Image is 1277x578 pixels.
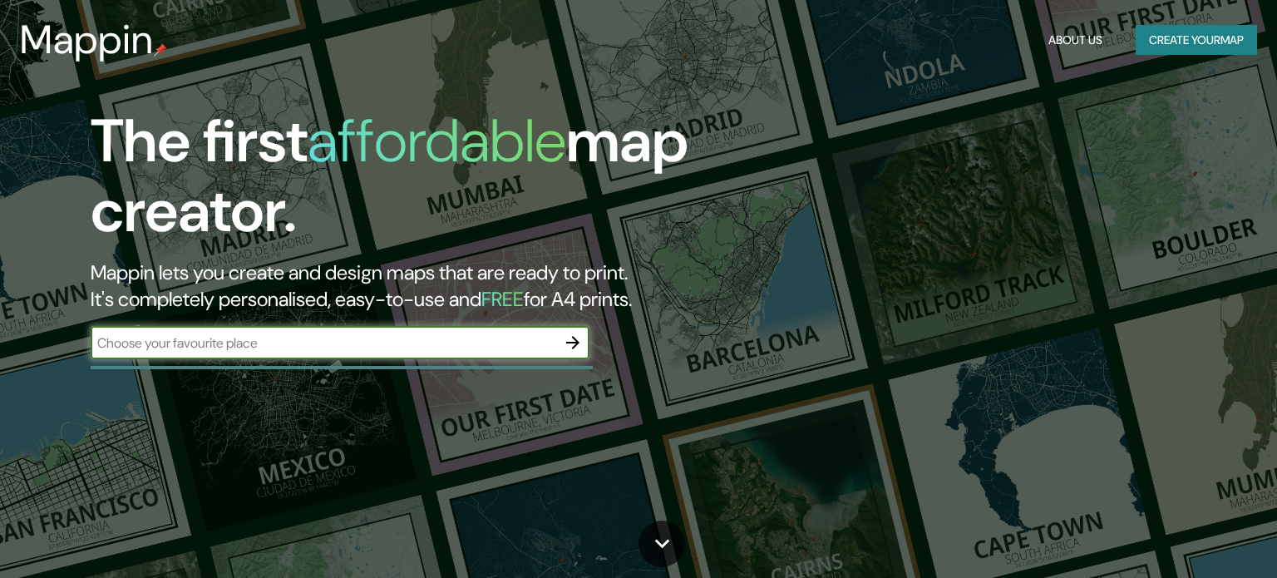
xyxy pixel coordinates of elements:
button: About Us [1042,25,1109,56]
img: mappin-pin [154,43,167,57]
h1: The first map creator. [91,106,729,259]
button: Create yourmap [1136,25,1257,56]
h2: Mappin lets you create and design maps that are ready to print. It's completely personalised, eas... [91,259,729,313]
h3: Mappin [20,17,154,63]
input: Choose your favourite place [91,333,556,353]
h1: affordable [308,102,566,180]
h5: FREE [481,286,524,312]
